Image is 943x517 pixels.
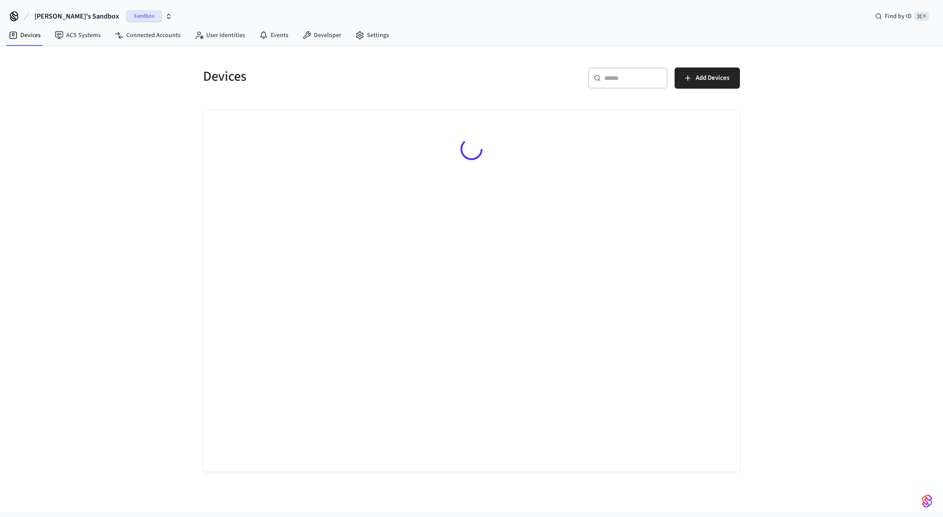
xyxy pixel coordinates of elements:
a: ACS Systems [48,27,108,43]
a: Connected Accounts [108,27,188,43]
a: Developer [295,27,348,43]
a: Settings [348,27,396,43]
a: Devices [2,27,48,43]
span: Find by ID [885,12,912,21]
span: Add Devices [696,72,729,84]
h5: Devices [203,67,466,86]
img: SeamLogoGradient.69752ec5.svg [922,494,932,508]
span: [PERSON_NAME]'s Sandbox [34,11,119,22]
a: Events [252,27,295,43]
button: Add Devices [675,67,740,89]
div: Find by ID⌘ K [868,8,936,24]
span: Sandbox [126,11,162,22]
span: ⌘ K [914,12,929,21]
a: User Identities [188,27,252,43]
